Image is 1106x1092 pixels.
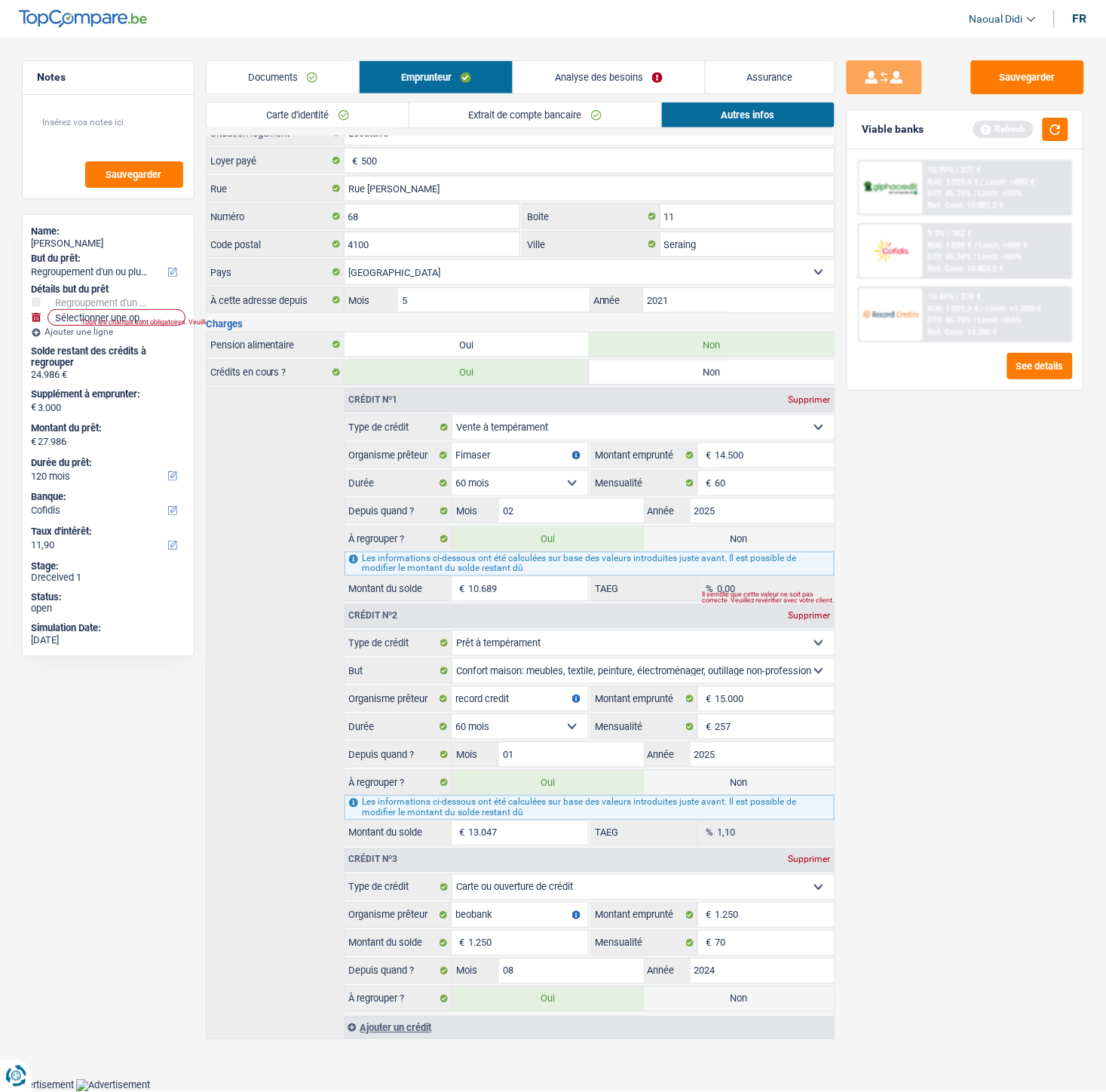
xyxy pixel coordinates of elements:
label: Depuis quand ? [345,499,452,523]
label: Année [590,288,643,312]
div: Ajouter une ligne [32,327,185,337]
label: But du prêt: [32,253,182,265]
img: Record Credits [863,300,919,328]
h5: Notes [38,71,179,84]
div: Ajouter un crédit [344,1017,834,1039]
label: TAEG [592,577,699,601]
div: 10.45% | 370 € [927,292,981,302]
a: Autres infos [662,103,835,127]
button: Sauvegarder [971,60,1084,94]
div: [DATE] [32,634,185,646]
div: Détails but du prêt [32,284,185,296]
span: Limit: <65% [979,315,1022,325]
span: € [698,931,715,955]
label: Mensualité [592,471,699,495]
label: Durée du prêt: [32,457,182,469]
span: NAI: 1 023,6 € [927,177,979,187]
div: Tous les champs sont obligatoires. Veuillez fournir une réponse plus longue [81,319,173,325]
label: À regrouper ? [345,987,452,1011]
label: Montant du prêt: [32,422,182,434]
div: [PERSON_NAME] [32,238,185,250]
input: AAAA [691,743,835,767]
span: € [452,821,468,845]
label: Mensualité [592,931,699,955]
label: Mois [452,499,499,523]
label: But [345,659,452,683]
label: Montant du solde [345,577,452,601]
a: Analyse des besoins [513,61,704,94]
label: Durée [345,715,452,739]
div: Crédit nº2 [345,612,401,621]
button: Sauvegarder [85,161,183,188]
span: € [698,471,715,495]
div: 24.986 € [32,369,185,381]
label: Durée [345,471,452,495]
div: Refresh [973,121,1034,137]
input: MM [499,499,643,523]
label: Organisme prêteur [345,903,452,928]
span: Limit: >1.033 € [986,304,1042,314]
div: 9.9% | 362 € [927,229,972,238]
span: € [698,443,715,468]
div: Stage: [32,560,185,572]
label: Taux d'intérêt: [32,526,182,538]
input: AAAA [643,288,834,312]
span: € [452,577,468,601]
label: Ville [523,232,660,256]
input: AAAA [691,959,835,983]
div: Crédit nº1 [345,396,401,405]
div: Ref. Cost: 14 250 € [927,327,997,337]
label: Oui [452,771,643,795]
label: À regrouper ? [345,527,452,551]
label: Crédits en cours ? [207,360,345,385]
label: Organisme prêteur [345,443,452,468]
label: Non [644,987,835,1011]
label: Depuis quand ? [345,743,452,767]
label: Non [644,771,835,795]
div: Supprimer [785,855,835,864]
div: Status: [32,591,185,603]
a: Extrait de compte bancaire [409,103,661,127]
span: / [974,241,977,250]
label: Année [644,499,691,523]
label: Numéro [207,204,345,229]
div: Ref. Cost: 13 453,2 € [927,264,1004,274]
div: Les informations ci-dessous ont été calculées sur base des valeurs introduites juste avant. Il es... [345,796,834,820]
label: Mois [452,959,499,983]
span: € [32,436,37,448]
span: € [698,687,715,711]
label: Organisme prêteur [345,687,452,711]
span: % [698,821,717,845]
div: Les informations ci-dessous ont été calculées sur base des valeurs introduites juste avant. Il es... [345,552,834,576]
span: / [973,252,976,262]
label: Oui [452,527,643,551]
label: Non [590,333,835,357]
label: À cette adresse depuis [207,288,345,312]
div: Dreceived 1 [32,572,185,584]
label: Non [590,360,835,385]
a: Documents [207,61,359,94]
span: Limit: <50% [979,189,1022,198]
div: Name: [32,225,185,238]
button: See details [1007,353,1073,379]
a: Naoual Didi [957,7,1036,32]
label: Type de crédit [345,416,452,440]
input: MM [398,288,589,312]
div: 10.99% | 377 € [927,165,981,175]
span: € [345,149,361,173]
div: Supprimer [785,612,835,621]
span: DTI: 45.34% [927,252,971,262]
label: Année [644,743,691,767]
span: NAI: 1 039 € [927,241,972,250]
span: Naoual Didi [970,13,1023,26]
label: Oui [345,360,590,385]
label: Depuis quand ? [345,959,452,983]
label: À regrouper ? [345,771,452,795]
span: Limit: >850 € [986,177,1035,187]
img: Cofidis [863,237,919,265]
div: Supprimer [785,396,835,405]
label: Supplément à emprunter: [32,388,182,400]
input: MM [499,743,643,767]
span: / [973,189,976,198]
div: Viable banks [862,123,924,136]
